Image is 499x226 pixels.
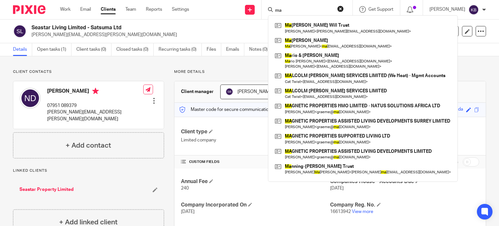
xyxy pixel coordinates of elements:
[47,88,143,96] h4: [PERSON_NAME]
[13,69,164,74] p: Client contacts
[429,6,465,13] p: [PERSON_NAME]
[237,89,273,94] span: [PERSON_NAME]
[226,43,244,56] a: Emails
[179,106,291,113] p: Master code for secure communications and files
[47,109,143,122] p: [PERSON_NAME][EMAIL_ADDRESS][PERSON_NAME][DOMAIN_NAME]
[207,43,221,56] a: Files
[181,137,330,143] p: Limited company
[146,6,162,13] a: Reports
[181,209,195,214] span: [DATE]
[116,43,154,56] a: Closed tasks (0)
[60,6,70,13] a: Work
[330,202,479,208] h4: Company Reg. No.
[225,88,233,96] img: svg%3E
[32,32,398,38] p: [PERSON_NAME][EMAIL_ADDRESS][PERSON_NAME][DOMAIN_NAME]
[275,8,333,14] input: Search
[337,6,344,12] button: Clear
[330,186,344,191] span: [DATE]
[13,24,27,38] img: svg%3E
[174,69,486,74] p: More details
[20,88,41,109] img: svg%3E
[352,209,373,214] a: View more
[13,43,32,56] a: Details
[181,88,214,95] h3: Client manager
[249,43,273,56] a: Notes (0)
[181,202,330,208] h4: Company Incorporated On
[181,186,189,191] span: 240
[159,43,202,56] a: Recurring tasks (0)
[92,88,99,94] i: Primary
[80,6,91,13] a: Email
[181,128,330,135] h4: Client type
[66,140,111,151] h4: + Add contact
[32,24,325,31] h2: Seastar Living Limited - Satsuma Ltd
[125,6,136,13] a: Team
[47,102,143,109] p: 07951 089379
[172,6,189,13] a: Settings
[101,6,116,13] a: Clients
[76,43,111,56] a: Client tasks (0)
[468,5,479,15] img: svg%3E
[181,178,330,185] h4: Annual Fee
[13,168,164,173] p: Linked clients
[368,7,393,12] span: Get Support
[181,159,330,165] h4: CUSTOM FIELDS
[330,209,351,214] span: 16613942
[19,186,74,193] a: Seastar Property Limited
[37,43,71,56] a: Open tasks (1)
[13,5,45,14] img: Pixie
